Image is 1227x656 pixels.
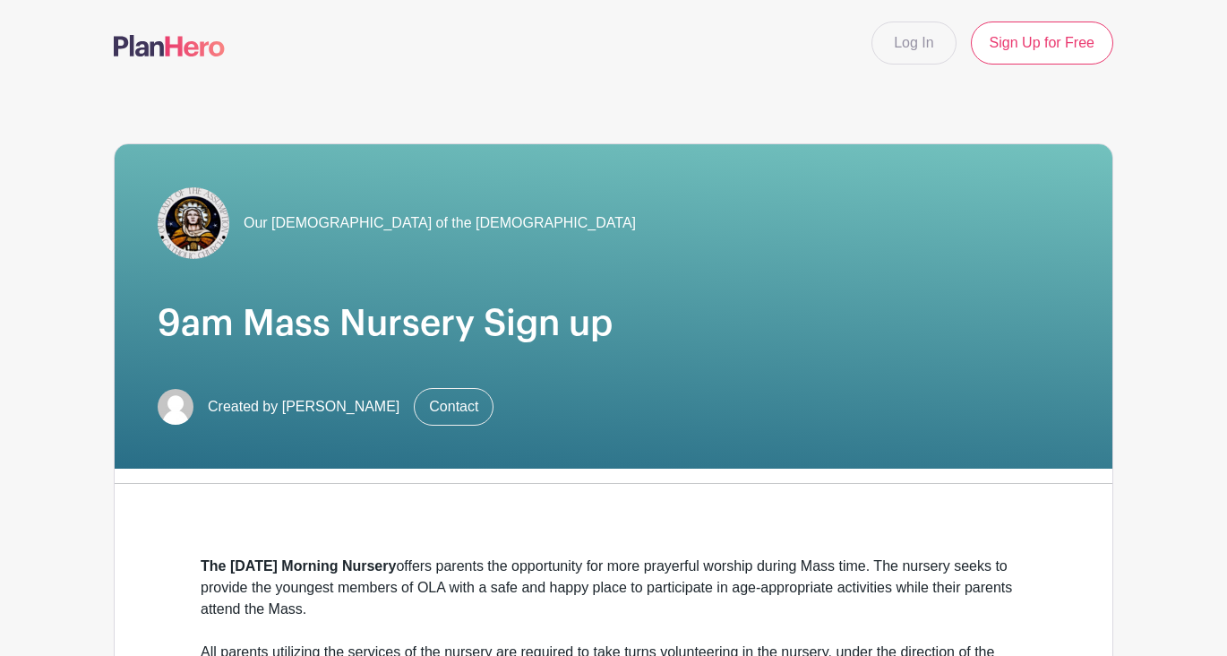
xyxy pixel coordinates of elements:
a: Contact [414,388,493,426]
h1: 9am Mass Nursery Sign up [158,302,1069,345]
strong: The [DATE] Morning Nursery [201,558,396,574]
div: offers parents the opportunity for more prayerful worship during Mass time. The nursery seeks to ... [201,556,1026,620]
a: Log In [871,22,956,65]
img: Screenshot%202025-06-02%20at%203.23.19%E2%80%AFPM.png [158,187,229,259]
img: logo-507f7623f17ff9eddc593b1ce0a138ce2505c220e1c5a4e2b4648c50719b7d32.svg [114,35,225,56]
span: Our [DEMOGRAPHIC_DATA] of the [DEMOGRAPHIC_DATA] [244,212,636,234]
img: default-ce2991bfa6775e67f084385cd625a349d9dcbb7a52a09fb2fda1e96e2d18dcdb.png [158,389,193,425]
span: Created by [PERSON_NAME] [208,396,399,418]
a: Sign Up for Free [971,22,1113,65]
